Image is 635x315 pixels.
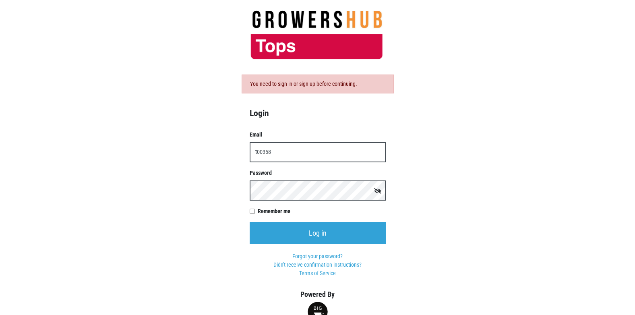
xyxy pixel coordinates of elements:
[292,253,343,259] a: Forgot your password?
[250,222,386,244] input: Log in
[237,10,398,60] img: 279edf242af8f9d49a69d9d2afa010fb.png
[273,261,362,268] a: Didn't receive confirmation instructions?
[237,290,398,299] h5: Powered By
[250,169,386,177] label: Password
[250,131,386,139] label: Email
[242,75,394,93] div: You need to sign in or sign up before continuing.
[258,207,386,216] label: Remember me
[250,108,386,118] h4: Login
[299,270,336,276] a: Terms of Service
